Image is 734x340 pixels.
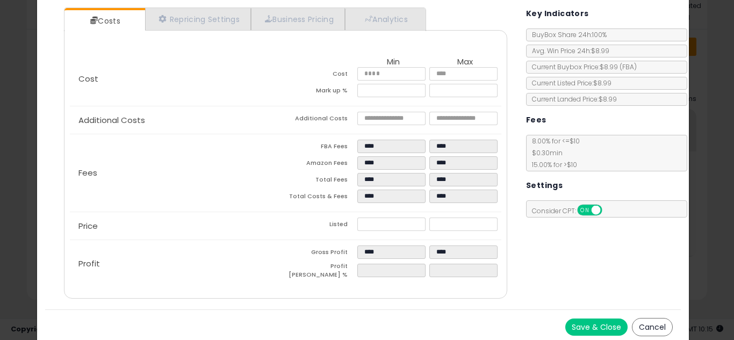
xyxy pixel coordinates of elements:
[527,206,616,215] span: Consider CPT:
[145,8,251,30] a: Repricing Settings
[578,206,592,215] span: ON
[285,190,357,206] td: Total Costs & Fees
[345,8,424,30] a: Analytics
[70,259,286,268] p: Profit
[526,179,563,192] h5: Settings
[64,10,144,32] a: Costs
[285,173,357,190] td: Total Fees
[632,318,673,336] button: Cancel
[527,148,563,157] span: $0.30 min
[565,319,628,336] button: Save & Close
[285,245,357,262] td: Gross Profit
[285,262,357,282] td: Profit [PERSON_NAME] %
[285,156,357,173] td: Amazon Fees
[429,57,501,67] th: Max
[285,218,357,234] td: Listed
[620,62,637,71] span: ( FBA )
[527,160,577,169] span: 15.00 % for > $10
[70,116,286,125] p: Additional Costs
[357,57,429,67] th: Min
[526,113,546,127] h5: Fees
[70,169,286,177] p: Fees
[526,7,589,20] h5: Key Indicators
[527,46,609,55] span: Avg. Win Price 24h: $8.99
[527,136,580,169] span: 8.00 % for <= $10
[527,78,611,88] span: Current Listed Price: $8.99
[285,112,357,128] td: Additional Costs
[600,62,637,71] span: $8.99
[285,140,357,156] td: FBA Fees
[527,30,607,39] span: BuyBox Share 24h: 100%
[600,206,617,215] span: OFF
[285,84,357,100] td: Mark up %
[70,75,286,83] p: Cost
[70,222,286,230] p: Price
[527,95,617,104] span: Current Landed Price: $8.99
[251,8,345,30] a: Business Pricing
[285,67,357,84] td: Cost
[527,62,637,71] span: Current Buybox Price:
